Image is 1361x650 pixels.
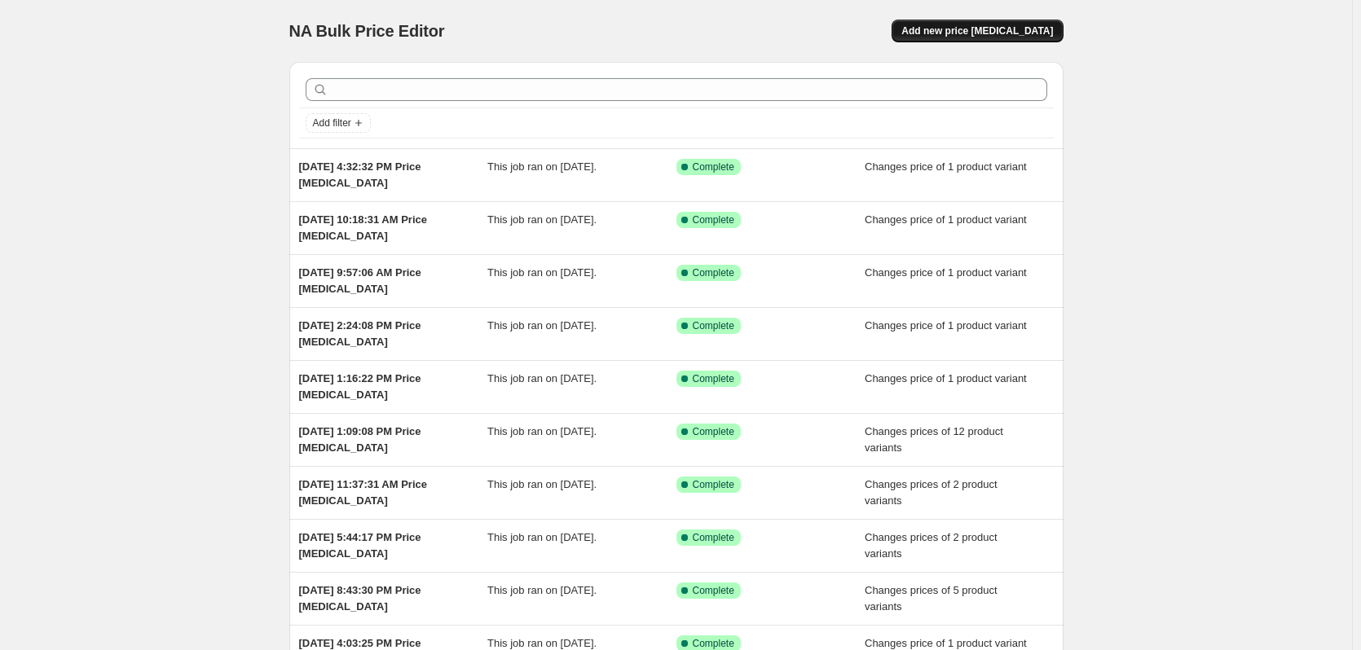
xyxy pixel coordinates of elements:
[865,531,998,560] span: Changes prices of 2 product variants
[865,319,1027,332] span: Changes price of 1 product variant
[299,584,421,613] span: [DATE] 8:43:30 PM Price [MEDICAL_DATA]
[299,319,421,348] span: [DATE] 2:24:08 PM Price [MEDICAL_DATA]
[865,637,1027,649] span: Changes price of 1 product variant
[487,266,597,279] span: This job ran on [DATE].
[289,22,445,40] span: NA Bulk Price Editor
[487,319,597,332] span: This job ran on [DATE].
[313,116,351,130] span: Add filter
[693,425,734,438] span: Complete
[299,478,428,507] span: [DATE] 11:37:31 AM Price [MEDICAL_DATA]
[487,160,597,173] span: This job ran on [DATE].
[693,319,734,332] span: Complete
[299,531,421,560] span: [DATE] 5:44:17 PM Price [MEDICAL_DATA]
[487,425,597,437] span: This job ran on [DATE].
[693,160,734,173] span: Complete
[299,213,428,242] span: [DATE] 10:18:31 AM Price [MEDICAL_DATA]
[865,213,1027,226] span: Changes price of 1 product variant
[487,372,597,384] span: This job ran on [DATE].
[693,213,734,226] span: Complete
[693,637,734,650] span: Complete
[299,266,421,295] span: [DATE] 9:57:06 AM Price [MEDICAL_DATA]
[892,20,1063,42] button: Add new price [MEDICAL_DATA]
[865,160,1027,173] span: Changes price of 1 product variant
[299,425,421,454] span: [DATE] 1:09:08 PM Price [MEDICAL_DATA]
[901,24,1053,37] span: Add new price [MEDICAL_DATA]
[487,637,597,649] span: This job ran on [DATE].
[299,372,421,401] span: [DATE] 1:16:22 PM Price [MEDICAL_DATA]
[865,266,1027,279] span: Changes price of 1 product variant
[487,531,597,543] span: This job ran on [DATE].
[693,478,734,491] span: Complete
[693,266,734,279] span: Complete
[693,372,734,385] span: Complete
[299,160,421,189] span: [DATE] 4:32:32 PM Price [MEDICAL_DATA]
[306,113,371,133] button: Add filter
[487,478,597,490] span: This job ran on [DATE].
[693,531,734,544] span: Complete
[693,584,734,597] span: Complete
[487,213,597,226] span: This job ran on [DATE].
[865,372,1027,384] span: Changes price of 1 product variant
[865,478,998,507] span: Changes prices of 2 product variants
[865,584,998,613] span: Changes prices of 5 product variants
[487,584,597,596] span: This job ran on [DATE].
[865,425,1003,454] span: Changes prices of 12 product variants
